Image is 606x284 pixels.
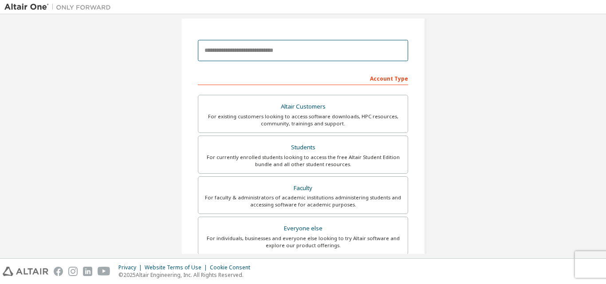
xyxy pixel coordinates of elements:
[118,271,256,279] p: © 2025 Altair Engineering, Inc. All Rights Reserved.
[204,141,402,154] div: Students
[145,264,210,271] div: Website Terms of Use
[204,182,402,195] div: Faculty
[204,101,402,113] div: Altair Customers
[4,3,115,12] img: Altair One
[3,267,48,276] img: altair_logo.svg
[68,267,78,276] img: instagram.svg
[204,154,402,168] div: For currently enrolled students looking to access the free Altair Student Edition bundle and all ...
[198,71,408,85] div: Account Type
[204,113,402,127] div: For existing customers looking to access software downloads, HPC resources, community, trainings ...
[204,222,402,235] div: Everyone else
[118,264,145,271] div: Privacy
[210,264,256,271] div: Cookie Consent
[204,194,402,208] div: For faculty & administrators of academic institutions administering students and accessing softwa...
[98,267,110,276] img: youtube.svg
[204,235,402,249] div: For individuals, businesses and everyone else looking to try Altair software and explore our prod...
[83,267,92,276] img: linkedin.svg
[54,267,63,276] img: facebook.svg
